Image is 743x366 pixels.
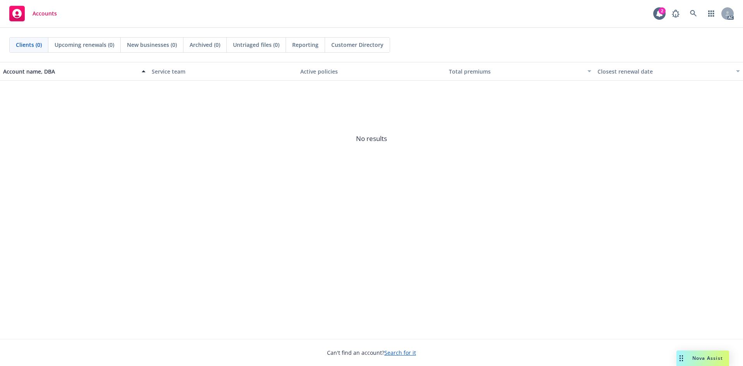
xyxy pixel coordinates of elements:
[152,67,294,76] div: Service team
[686,6,701,21] a: Search
[55,41,114,49] span: Upcoming renewals (0)
[297,62,446,81] button: Active policies
[3,67,137,76] div: Account name, DBA
[127,41,177,49] span: New businesses (0)
[6,3,60,24] a: Accounts
[659,7,666,14] div: 2
[327,349,416,357] span: Can't find an account?
[597,67,731,76] div: Closest renewal date
[292,41,318,49] span: Reporting
[384,349,416,356] a: Search for it
[331,41,383,49] span: Customer Directory
[233,41,279,49] span: Untriaged files (0)
[676,351,686,366] div: Drag to move
[594,62,743,81] button: Closest renewal date
[149,62,297,81] button: Service team
[33,10,57,17] span: Accounts
[668,6,683,21] a: Report a Bug
[676,351,729,366] button: Nova Assist
[300,67,443,76] div: Active policies
[190,41,220,49] span: Archived (0)
[449,67,583,76] div: Total premiums
[446,62,594,81] button: Total premiums
[16,41,42,49] span: Clients (0)
[692,355,723,361] span: Nova Assist
[704,6,719,21] a: Switch app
